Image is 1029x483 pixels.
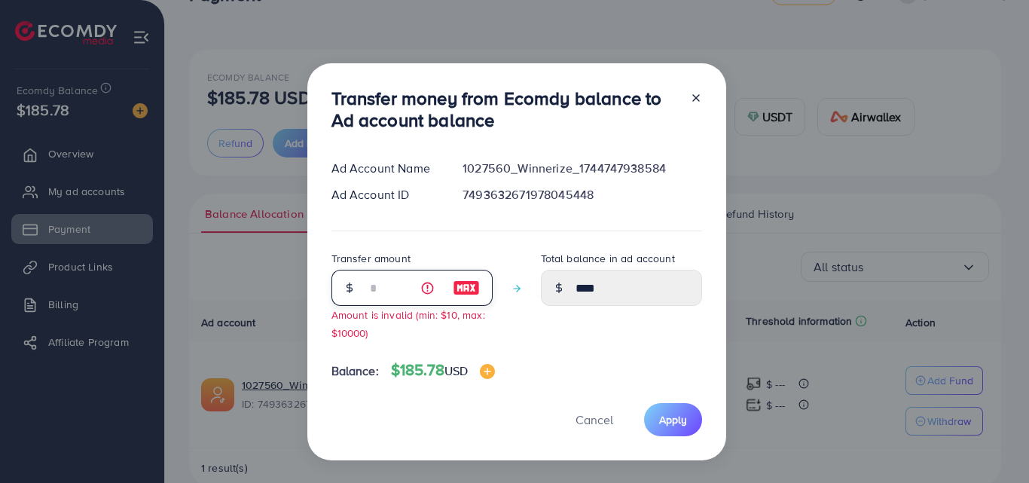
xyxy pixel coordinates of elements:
[319,186,451,203] div: Ad Account ID
[331,362,379,380] span: Balance:
[391,361,496,380] h4: $185.78
[450,186,713,203] div: 7493632671978045448
[331,87,678,131] h3: Transfer money from Ecomdy balance to Ad account balance
[444,362,468,379] span: USD
[319,160,451,177] div: Ad Account Name
[331,307,485,339] small: Amount is invalid (min: $10, max: $10000)
[557,403,632,436] button: Cancel
[450,160,713,177] div: 1027560_Winnerize_1744747938584
[541,251,675,266] label: Total balance in ad account
[644,403,702,436] button: Apply
[453,279,480,297] img: image
[480,364,495,379] img: image
[965,415,1018,472] iframe: Chat
[576,411,613,428] span: Cancel
[331,251,411,266] label: Transfer amount
[659,412,687,427] span: Apply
